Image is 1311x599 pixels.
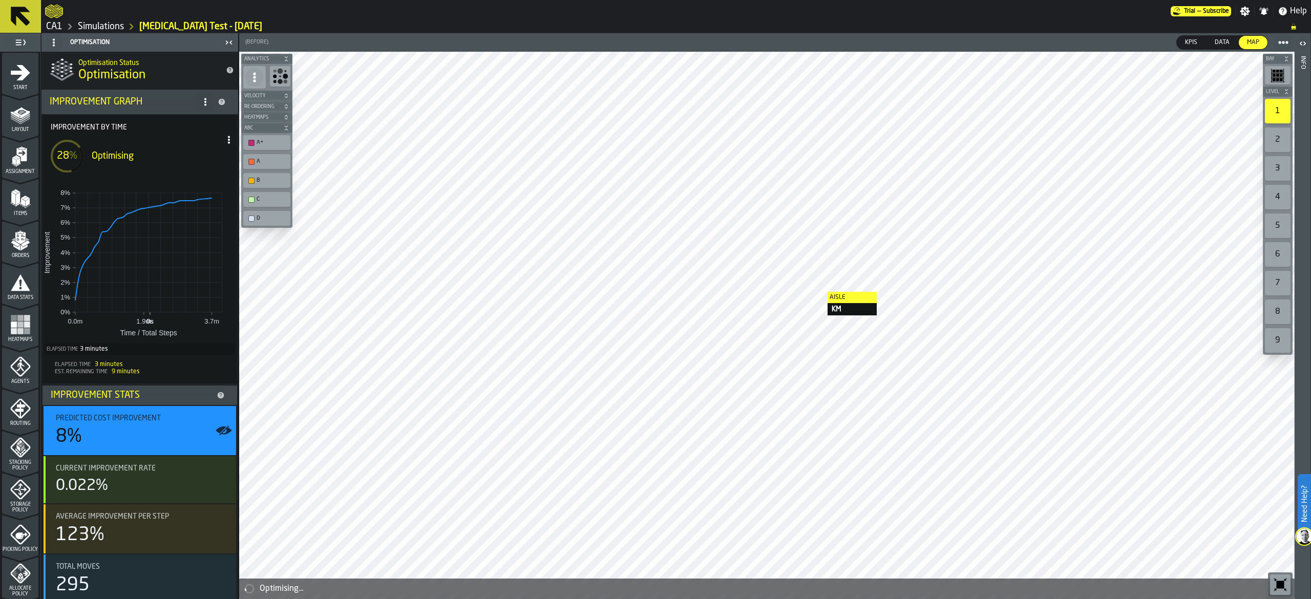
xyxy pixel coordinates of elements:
span: Analytics [242,56,281,62]
div: button-toolbar-undefined [1263,240,1293,269]
div: Title [56,563,228,571]
li: menu Storage Policy [2,473,38,514]
div: 4 [1265,185,1291,209]
div: 0.022% [56,477,108,495]
a: logo-header [241,576,299,597]
nav: Breadcrumb [45,20,1307,33]
span: Assignment [2,169,38,175]
svg: Reset zoom and position [1272,576,1288,593]
div: Optimising [92,151,213,162]
span: Velocity [242,93,281,99]
div: 5 [1265,213,1291,238]
div: stat-Predicted Cost Improvement [44,406,236,455]
label: Elapsed Time [47,347,78,352]
div: Improvement Stats [51,390,213,401]
span: Routing [2,421,38,426]
label: button-toggle-Toggle Full Menu [2,35,38,50]
div: C [245,194,288,205]
span: Picking Policy [2,547,38,552]
span: Trial [1184,8,1195,15]
div: title-Optimisation [41,52,238,89]
div: 123% [56,525,104,545]
div: B [257,177,287,184]
div: 1 [1265,99,1291,123]
text: 2% [60,279,70,287]
span: Total Moves [56,563,100,571]
div: Info [1299,54,1306,596]
text: Improvement [43,232,51,274]
div: button-toolbar-undefined [1268,572,1293,597]
h2: Sub Title [78,57,218,67]
a: link-to-/wh/i/76e2a128-1b54-4d66-80d4-05ae4c277723/pricing/ [1171,6,1231,16]
span: ABC [242,125,281,131]
label: button-toggle-Help [1274,5,1311,17]
div: button-toolbar-undefined [1263,211,1293,240]
a: link-to-/wh/i/76e2a128-1b54-4d66-80d4-05ae4c277723/simulations/20d4ee3e-d422-4d7b-a724-bc7acd49b313 [139,21,262,32]
div: button-toolbar-undefined [1263,326,1293,355]
div: Title [56,512,228,521]
span: Storage Policy [2,502,38,513]
div: button-toolbar-undefined [1263,64,1293,87]
div: A [257,158,287,165]
div: button-toolbar-undefined [241,190,292,209]
li: menu Routing [2,389,38,430]
div: button-toolbar-undefined [241,152,292,171]
button: button- [1263,87,1293,97]
div: D [257,215,287,222]
span: (Before) [245,39,268,46]
span: Map [1243,38,1263,47]
button: button- [1263,54,1293,64]
div: Total time elapsed since optimization started [45,344,235,355]
label: Need Help? [1299,475,1310,532]
div: thumb [1177,36,1206,49]
span: Re-Ordering [242,104,281,110]
div: button-toolbar-undefined [1263,269,1293,297]
label: button-toggle-Settings [1236,6,1254,16]
li: menu Items [2,179,38,220]
span: Predicted Cost Improvement [56,414,161,422]
span: Items [2,211,38,217]
li: menu Layout [2,95,38,136]
li: menu Orders [2,221,38,262]
div: button-toolbar-undefined [1263,154,1293,183]
text: 0% [60,309,70,316]
label: button-toggle-Close me [222,36,236,49]
div: 2 [1265,127,1291,152]
text: 8% [60,189,70,197]
div: thumb [1239,36,1267,49]
div: Title [56,464,228,473]
div: 8 [1265,299,1291,324]
div: 3 [1265,156,1291,181]
text: 1% [60,294,70,302]
header: Info [1295,33,1310,599]
span: Layout [2,127,38,133]
div: 3 minutes [80,346,108,353]
a: logo-header [45,2,63,20]
div: button-toolbar-undefined [241,171,292,190]
text: 5% [60,234,70,242]
span: KPIs [1181,38,1201,47]
span: Start [2,85,38,91]
div: 8% [56,426,82,447]
div: Title [56,414,228,422]
text: 3% [60,264,70,272]
label: button-switch-multi-KPIs [1176,35,1206,50]
div: 7 [1265,271,1291,295]
div: D [245,213,288,224]
span: Bay [1264,56,1281,62]
div: Optimising... [260,583,1291,595]
div: 6 [1265,242,1291,267]
span: Help [1290,5,1307,17]
div: A+ [245,137,288,148]
label: button-switch-multi-Data [1206,35,1238,50]
div: button-toolbar-undefined [241,133,292,152]
div: button-toolbar-undefined [241,209,292,228]
span: Data [1211,38,1234,47]
div: Menu Subscription [1171,6,1231,16]
div: button-toolbar-undefined [1263,125,1293,154]
span: Elapsed Time [55,362,91,368]
li: menu Assignment [2,137,38,178]
div: A+ [257,139,287,146]
li: menu Allocate Policy [2,557,38,597]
